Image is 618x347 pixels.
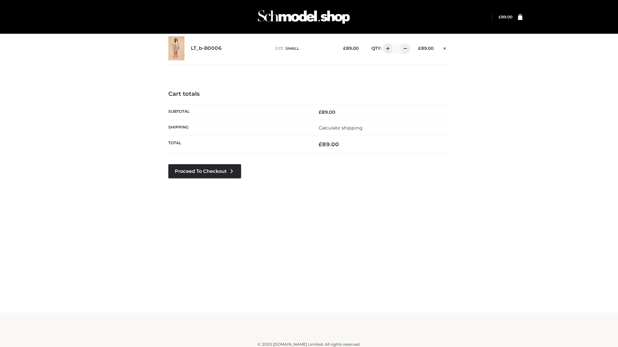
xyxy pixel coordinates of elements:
span: £ [418,46,421,51]
a: Remove this item [440,43,450,52]
img: Schmodel Admin 964 [256,4,352,30]
h4: Cart totals [168,91,450,98]
span: £ [499,14,501,19]
th: Total [168,136,309,153]
a: Calculate shipping [319,125,362,131]
a: LT_b-B0006 [191,45,222,51]
a: £89.00 [499,14,512,19]
bdi: 89.00 [343,46,359,51]
img: LT_b-B0006 - SMALL [168,36,184,60]
bdi: 89.00 [418,46,434,51]
div: QTY: [365,43,408,54]
bdi: 89.00 [499,14,512,19]
a: Proceed to Checkout [168,164,241,178]
p: size : [275,46,333,51]
th: Shipping [168,120,309,136]
span: £ [319,141,322,147]
th: Subtotal [168,104,309,120]
span: £ [343,46,346,51]
bdi: 89.00 [319,109,335,115]
span: SMALL [286,46,299,51]
span: £ [319,109,322,115]
bdi: 89.00 [319,141,339,147]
